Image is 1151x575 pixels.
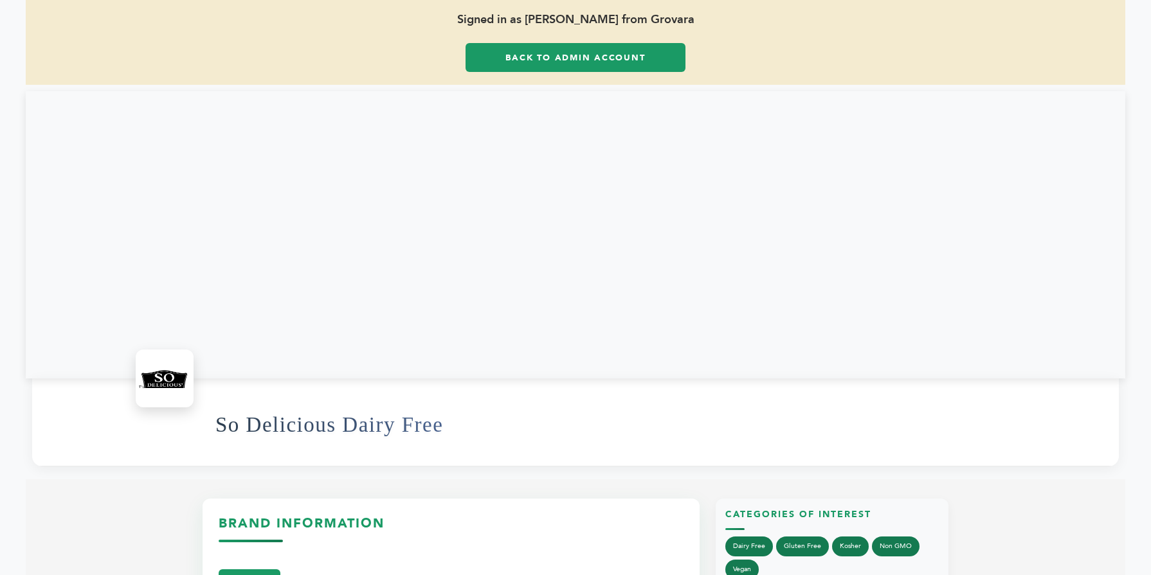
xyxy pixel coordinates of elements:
[725,508,939,531] h3: Categories of Interest
[776,536,829,556] a: Gluten Free
[139,353,190,404] img: So Delicious Dairy Free Logo
[872,536,920,556] a: Non GMO
[215,393,443,456] h1: So Delicious Dairy Free
[219,515,684,542] h3: Brand Information
[725,536,773,556] a: Dairy Free
[832,536,869,556] a: Kosher
[466,43,685,72] a: Back to Admin Account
